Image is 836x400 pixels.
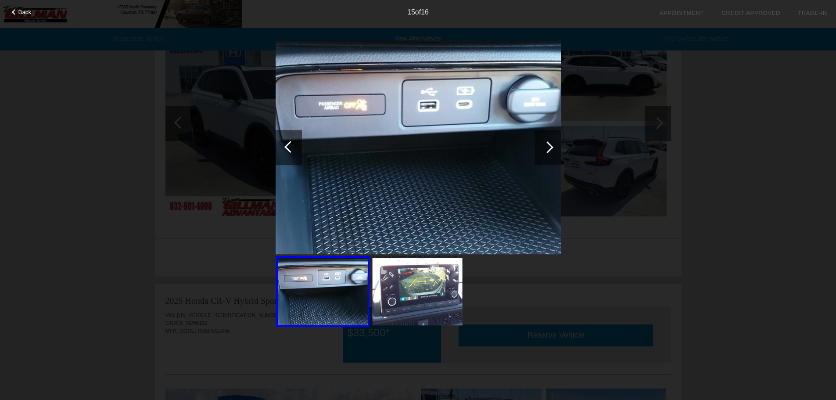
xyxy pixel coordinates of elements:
[721,10,780,16] a: Credit Approved
[372,258,462,325] img: image.aspx
[421,8,429,16] span: 16
[18,9,32,15] span: Back
[798,10,827,16] a: Trade-In
[659,10,704,16] a: Appointment
[407,8,415,16] span: 15
[276,40,561,255] img: image.aspx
